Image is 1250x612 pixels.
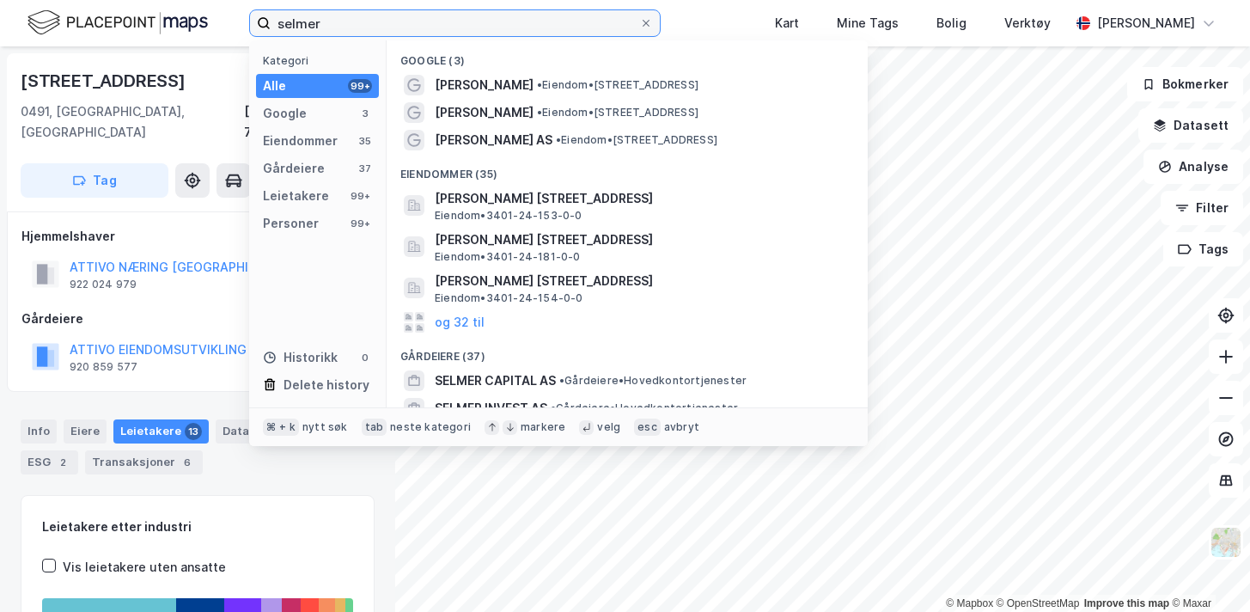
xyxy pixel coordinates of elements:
[1164,529,1250,612] iframe: Chat Widget
[362,419,387,436] div: tab
[21,67,189,95] div: [STREET_ADDRESS]
[559,374,747,388] span: Gårdeiere • Hovedkontortjenester
[387,154,868,185] div: Eiendommer (35)
[358,162,372,175] div: 37
[435,75,534,95] span: [PERSON_NAME]
[435,188,847,209] span: [PERSON_NAME] [STREET_ADDRESS]
[537,106,698,119] span: Eiendom • [STREET_ADDRESS]
[435,370,556,391] span: SELMER CAPITAL AS
[551,401,738,415] span: Gårdeiere • Hovedkontortjenester
[1138,108,1243,143] button: Datasett
[263,76,286,96] div: Alle
[348,79,372,93] div: 99+
[435,312,485,333] button: og 32 til
[1143,150,1243,184] button: Analyse
[775,13,799,34] div: Kart
[390,420,471,434] div: neste kategori
[435,229,847,250] span: [PERSON_NAME] [STREET_ADDRESS]
[185,423,202,440] div: 13
[559,374,564,387] span: •
[435,209,582,223] span: Eiendom • 3401-24-153-0-0
[1097,13,1195,34] div: [PERSON_NAME]
[21,450,78,474] div: ESG
[348,217,372,230] div: 99+
[837,13,899,34] div: Mine Tags
[435,291,583,305] span: Eiendom • 3401-24-154-0-0
[21,163,168,198] button: Tag
[302,420,348,434] div: nytt søk
[1127,67,1243,101] button: Bokmerker
[263,213,319,234] div: Personer
[284,375,369,395] div: Delete history
[537,106,542,119] span: •
[1084,597,1169,609] a: Improve this map
[521,420,565,434] div: markere
[556,133,717,147] span: Eiendom • [STREET_ADDRESS]
[42,517,353,537] div: Leietakere etter industri
[1164,529,1250,612] div: Kontrollprogram for chat
[946,597,993,609] a: Mapbox
[435,250,581,264] span: Eiendom • 3401-24-181-0-0
[348,189,372,203] div: 99+
[63,557,226,578] div: Vis leietakere uten ansatte
[21,101,244,143] div: 0491, [GEOGRAPHIC_DATA], [GEOGRAPHIC_DATA]
[263,347,338,368] div: Historikk
[21,419,57,444] div: Info
[1163,232,1243,266] button: Tags
[435,398,547,419] span: SELMER INVEST AS
[263,131,338,151] div: Eiendommer
[27,8,208,38] img: logo.f888ab2527a4732fd821a326f86c7f29.svg
[435,102,534,123] span: [PERSON_NAME]
[21,226,374,247] div: Hjemmelshaver
[597,420,620,434] div: velg
[263,186,329,206] div: Leietakere
[21,309,374,329] div: Gårdeiere
[551,401,556,414] span: •
[1210,526,1242,559] img: Z
[537,78,698,92] span: Eiendom • [STREET_ADDRESS]
[358,107,372,120] div: 3
[358,134,372,148] div: 35
[263,54,379,67] div: Kategori
[435,130,552,150] span: [PERSON_NAME] AS
[263,103,307,124] div: Google
[263,158,325,179] div: Gårdeiere
[556,133,561,146] span: •
[216,419,301,444] div: Datasett
[435,271,847,291] span: [PERSON_NAME] [STREET_ADDRESS]
[387,40,868,71] div: Google (3)
[358,351,372,364] div: 0
[537,78,542,91] span: •
[64,419,107,444] div: Eiere
[271,10,639,36] input: Søk på adresse, matrikkel, gårdeiere, leietakere eller personer
[85,450,203,474] div: Transaksjoner
[634,419,661,436] div: esc
[1004,13,1051,34] div: Verktøy
[263,419,299,436] div: ⌘ + k
[70,278,137,291] div: 922 024 979
[244,101,375,143] div: [GEOGRAPHIC_DATA], 72/3
[70,360,137,374] div: 920 859 577
[1161,191,1243,225] button: Filter
[179,454,196,471] div: 6
[936,13,966,34] div: Bolig
[997,597,1080,609] a: OpenStreetMap
[113,419,209,444] div: Leietakere
[387,336,868,367] div: Gårdeiere (37)
[54,454,71,471] div: 2
[664,420,699,434] div: avbryt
